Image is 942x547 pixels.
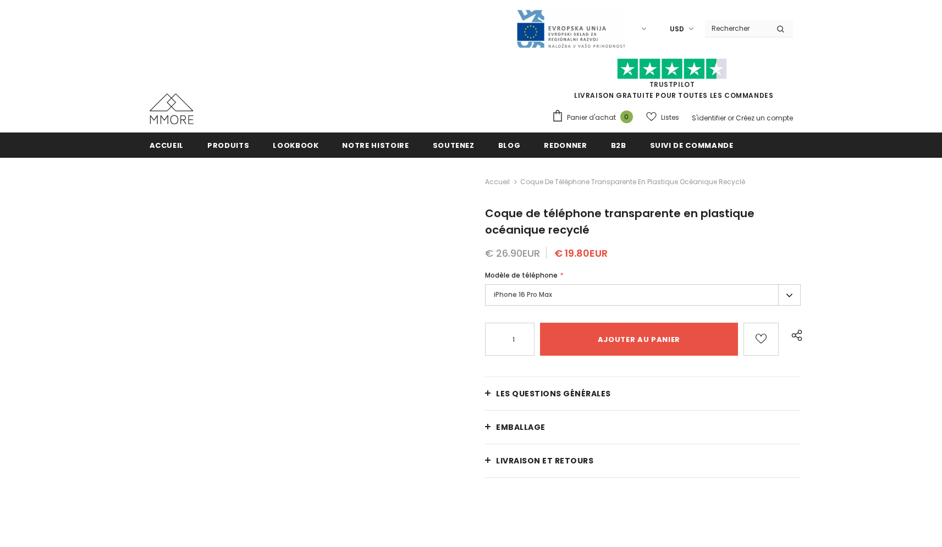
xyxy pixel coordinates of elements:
[728,113,734,123] span: or
[273,132,318,157] a: Lookbook
[485,377,801,410] a: Les questions générales
[498,132,521,157] a: Blog
[150,140,184,151] span: Accueil
[273,140,318,151] span: Lookbook
[540,323,737,356] input: Ajouter au panier
[670,24,684,35] span: USD
[520,175,745,189] span: Coque de téléphone transparente en plastique océanique recyclé
[485,444,801,477] a: Livraison et retours
[150,132,184,157] a: Accueil
[485,175,510,189] a: Accueil
[516,9,626,49] img: Javni Razpis
[611,132,626,157] a: B2B
[650,132,734,157] a: Suivi de commande
[736,113,793,123] a: Créez un compte
[552,109,638,126] a: Panier d'achat 0
[516,24,626,33] a: Javni Razpis
[207,140,249,151] span: Produits
[650,140,734,151] span: Suivi de commande
[342,140,409,151] span: Notre histoire
[498,140,521,151] span: Blog
[485,246,540,260] span: € 26.90EUR
[496,422,546,433] span: EMBALLAGE
[617,58,727,80] img: Faites confiance aux étoiles pilotes
[485,411,801,444] a: EMBALLAGE
[485,270,558,280] span: Modèle de téléphone
[649,80,695,89] a: TrustPilot
[692,113,726,123] a: S'identifier
[567,112,616,123] span: Panier d'achat
[552,63,793,100] span: LIVRAISON GRATUITE POUR TOUTES LES COMMANDES
[485,284,801,306] label: iPhone 16 Pro Max
[544,132,587,157] a: Redonner
[496,388,611,399] span: Les questions générales
[620,110,633,123] span: 0
[342,132,409,157] a: Notre histoire
[496,455,593,466] span: Livraison et retours
[485,206,754,237] span: Coque de téléphone transparente en plastique océanique recyclé
[554,246,608,260] span: € 19.80EUR
[705,20,768,36] input: Search Site
[433,140,475,151] span: soutenez
[150,93,194,124] img: Cas MMORE
[661,112,679,123] span: Listes
[433,132,475,157] a: soutenez
[544,140,587,151] span: Redonner
[207,132,249,157] a: Produits
[611,140,626,151] span: B2B
[646,108,679,127] a: Listes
